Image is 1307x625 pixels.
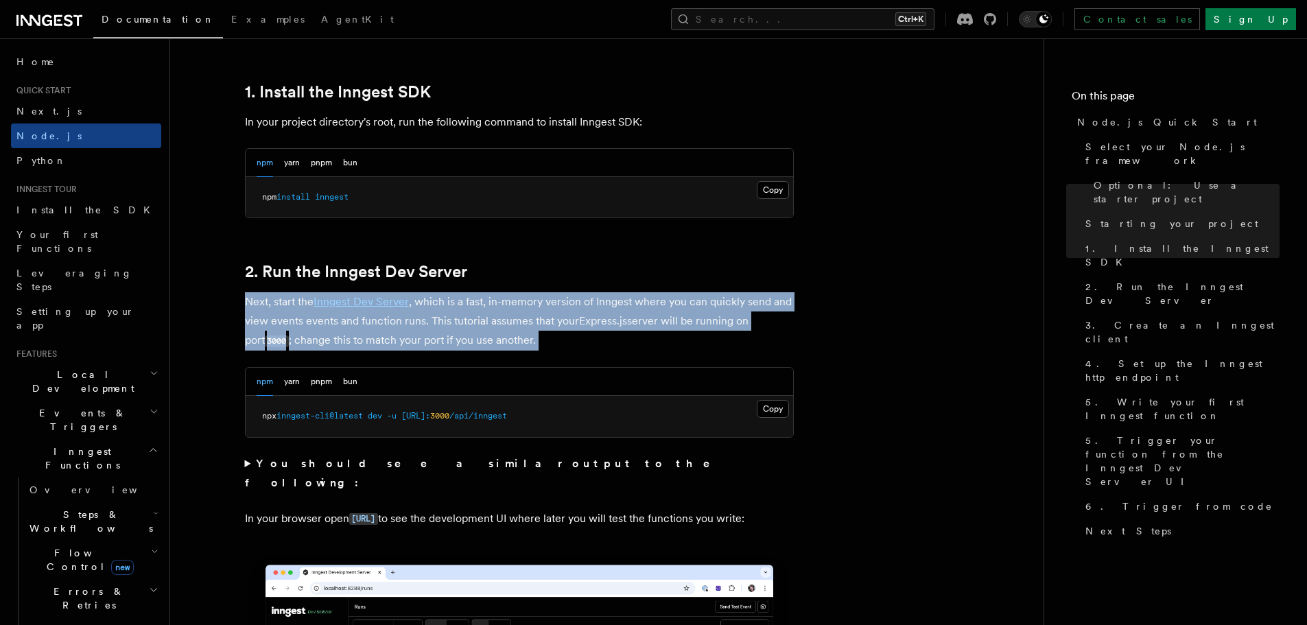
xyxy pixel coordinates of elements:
[11,148,161,173] a: Python
[1085,434,1280,488] span: 5. Trigger your function from the Inngest Dev Server UI
[1072,110,1280,134] a: Node.js Quick Start
[16,130,82,141] span: Node.js
[11,362,161,401] button: Local Development
[11,401,161,439] button: Events & Triggers
[11,299,161,338] a: Setting up your app
[1205,8,1296,30] a: Sign Up
[313,4,402,37] a: AgentKit
[262,411,276,421] span: npx
[11,368,150,395] span: Local Development
[265,335,289,347] code: 3000
[16,106,82,117] span: Next.js
[24,585,149,612] span: Errors & Retries
[1072,88,1280,110] h4: On this page
[311,368,332,396] button: pnpm
[895,12,926,26] kbd: Ctrl+K
[93,4,223,38] a: Documentation
[1085,140,1280,167] span: Select your Node.js framework
[24,508,153,535] span: Steps & Workflows
[284,149,300,177] button: yarn
[24,502,161,541] button: Steps & Workflows
[343,368,357,396] button: bun
[315,192,349,202] span: inngest
[311,149,332,177] button: pnpm
[1080,134,1280,173] a: Select your Node.js framework
[11,439,161,477] button: Inngest Functions
[1080,313,1280,351] a: 3. Create an Inngest client
[16,268,132,292] span: Leveraging Steps
[24,546,151,574] span: Flow Control
[1080,351,1280,390] a: 4. Set up the Inngest http endpoint
[16,204,158,215] span: Install the SDK
[257,368,273,396] button: npm
[245,509,794,529] p: In your browser open to see the development UI where later you will test the functions you write:
[284,368,300,396] button: yarn
[16,155,67,166] span: Python
[757,181,789,199] button: Copy
[262,192,276,202] span: npm
[1085,499,1273,513] span: 6. Trigger from code
[24,541,161,579] button: Flow Controlnew
[1085,357,1280,384] span: 4. Set up the Inngest http endpoint
[1085,395,1280,423] span: 5. Write your first Inngest function
[1080,428,1280,494] a: 5. Trigger your function from the Inngest Dev Server UI
[1080,211,1280,236] a: Starting your project
[276,192,310,202] span: install
[245,82,431,102] a: 1. Install the Inngest SDK
[321,14,394,25] span: AgentKit
[1085,217,1258,231] span: Starting your project
[11,184,77,195] span: Inngest tour
[245,262,467,281] a: 2. Run the Inngest Dev Server
[1080,519,1280,543] a: Next Steps
[223,4,313,37] a: Examples
[16,55,55,69] span: Home
[11,445,148,472] span: Inngest Functions
[245,292,794,351] p: Next, start the , which is a fast, in-memory version of Inngest where you can quickly send and vi...
[401,411,430,421] span: [URL]:
[1019,11,1052,27] button: Toggle dark mode
[276,411,363,421] span: inngest-cli@latest
[1080,390,1280,428] a: 5. Write your first Inngest function
[11,85,71,96] span: Quick start
[11,123,161,148] a: Node.js
[757,400,789,418] button: Copy
[1094,178,1280,206] span: Optional: Use a starter project
[449,411,507,421] span: /api/inngest
[1080,274,1280,313] a: 2. Run the Inngest Dev Server
[1085,241,1280,269] span: 1. Install the Inngest SDK
[11,222,161,261] a: Your first Functions
[368,411,382,421] span: dev
[1074,8,1200,30] a: Contact sales
[1077,115,1257,129] span: Node.js Quick Start
[245,457,730,489] strong: You should see a similar output to the following:
[11,406,150,434] span: Events & Triggers
[314,295,409,308] a: Inngest Dev Server
[11,261,161,299] a: Leveraging Steps
[1080,494,1280,519] a: 6. Trigger from code
[30,484,171,495] span: Overview
[11,198,161,222] a: Install the SDK
[430,411,449,421] span: 3000
[343,149,357,177] button: bun
[24,477,161,502] a: Overview
[1085,280,1280,307] span: 2. Run the Inngest Dev Server
[24,579,161,617] button: Errors & Retries
[1088,173,1280,211] a: Optional: Use a starter project
[349,513,378,525] code: [URL]
[16,306,134,331] span: Setting up your app
[245,113,794,132] p: In your project directory's root, run the following command to install Inngest SDK:
[1080,236,1280,274] a: 1. Install the Inngest SDK
[257,149,273,177] button: npm
[11,349,57,359] span: Features
[1085,318,1280,346] span: 3. Create an Inngest client
[387,411,397,421] span: -u
[102,14,215,25] span: Documentation
[1085,524,1171,538] span: Next Steps
[231,14,305,25] span: Examples
[111,560,134,575] span: new
[245,454,794,493] summary: You should see a similar output to the following:
[671,8,934,30] button: Search...Ctrl+K
[11,99,161,123] a: Next.js
[16,229,98,254] span: Your first Functions
[349,512,378,525] a: [URL]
